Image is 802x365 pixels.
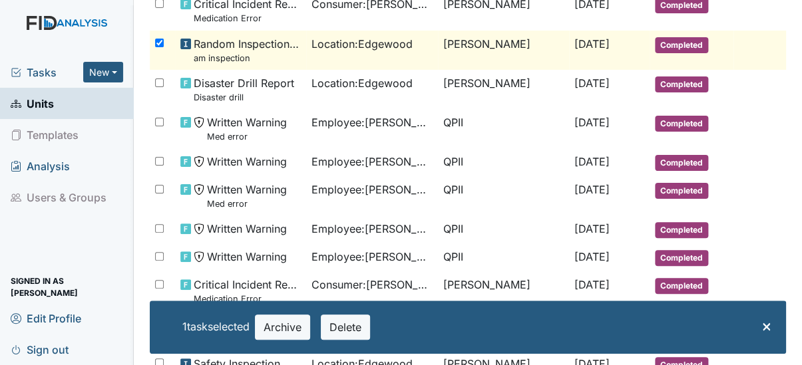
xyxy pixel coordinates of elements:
[194,12,301,25] small: Medication Error
[311,221,432,237] span: Employee : [PERSON_NAME]
[574,76,610,90] span: [DATE]
[194,75,294,104] span: Disaster Drill Report Disaster drill
[207,130,287,143] small: Med error
[574,37,610,51] span: [DATE]
[655,278,708,294] span: Completed
[438,215,569,243] td: QPII
[438,109,569,148] td: QPII
[83,62,123,82] button: New
[194,293,301,305] small: Medication Error
[311,114,432,130] span: Employee : [PERSON_NAME]
[194,91,294,104] small: Disaster drill
[574,183,610,196] span: [DATE]
[207,114,287,143] span: Written Warning Med error
[194,277,301,305] span: Critical Incident Report Medication Error
[438,70,569,109] td: [PERSON_NAME]
[311,249,432,265] span: Employee : [PERSON_NAME]
[574,155,610,168] span: [DATE]
[194,36,301,64] span: Random Inspection for AM am inspection
[438,148,569,176] td: QPII
[438,176,569,215] td: QPII
[194,52,301,64] small: am inspection
[655,183,708,199] span: Completed
[574,278,610,291] span: [DATE]
[207,154,287,170] span: Written Warning
[311,36,413,52] span: Location : Edgewood
[311,154,432,170] span: Employee : [PERSON_NAME]
[761,316,772,336] span: ×
[207,221,287,237] span: Written Warning
[182,320,250,333] span: 1 task selected
[311,277,432,293] span: Consumer : [PERSON_NAME]
[574,116,610,129] span: [DATE]
[655,155,708,171] span: Completed
[11,64,83,80] a: Tasks
[574,250,610,263] span: [DATE]
[207,249,287,265] span: Written Warning
[438,243,569,271] td: QPII
[11,339,69,360] span: Sign out
[574,222,610,235] span: [DATE]
[311,182,432,197] span: Employee : [PERSON_NAME]
[655,222,708,238] span: Completed
[655,250,708,266] span: Completed
[11,277,123,297] span: Signed in as [PERSON_NAME]
[438,271,569,310] td: [PERSON_NAME]
[438,31,569,70] td: [PERSON_NAME]
[11,156,70,176] span: Analysis
[255,315,310,340] button: Archive
[11,308,81,328] span: Edit Profile
[321,315,370,340] button: Delete
[207,182,287,210] span: Written Warning Med error
[655,37,708,53] span: Completed
[311,75,413,91] span: Location : Edgewood
[655,76,708,92] span: Completed
[207,197,287,210] small: Med error
[655,116,708,132] span: Completed
[11,93,54,114] span: Units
